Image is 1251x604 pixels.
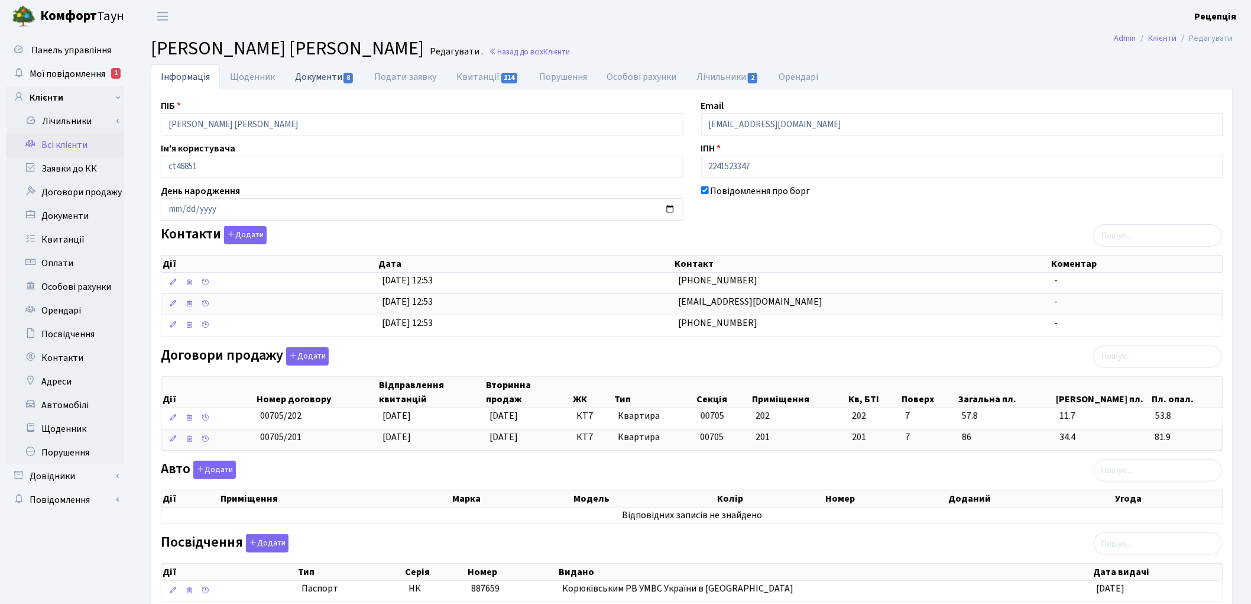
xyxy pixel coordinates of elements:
[382,295,433,308] span: [DATE] 12:53
[161,184,240,198] label: День народження
[905,431,952,444] span: 7
[490,409,518,422] span: [DATE]
[501,73,518,83] span: 114
[1092,564,1223,580] th: Дата видачі
[224,226,267,244] button: Контакти
[848,377,901,408] th: Кв, БТІ
[701,431,724,444] span: 00705
[6,251,124,275] a: Оплати
[618,409,691,423] span: Квартира
[471,582,500,595] span: 887659
[1094,345,1222,368] input: Пошук...
[701,409,724,422] span: 00705
[40,7,97,25] b: Комфорт
[1155,431,1218,444] span: 81.9
[6,204,124,228] a: Документи
[6,299,124,322] a: Орендарі
[151,35,424,62] span: [PERSON_NAME] [PERSON_NAME]
[6,488,124,512] a: Повідомлення
[1195,10,1237,23] b: Рецепція
[285,64,364,89] a: Документи
[302,582,399,596] span: Паспорт
[246,534,289,553] button: Посвідчення
[31,44,111,57] span: Панель управління
[6,228,124,251] a: Квитанції
[161,256,377,272] th: Дії
[451,490,573,507] th: Марка
[1094,224,1222,247] input: Пошук...
[161,141,235,156] label: Ім'я користувача
[958,377,1055,408] th: Загальна пл.
[562,582,793,595] span: Корюківським РВ УМВС України в [GEOGRAPHIC_DATA]
[687,64,769,89] a: Лічильники
[6,370,124,393] a: Адреси
[618,431,691,444] span: Квартира
[1059,431,1146,444] span: 34.4
[674,256,1051,272] th: Контакт
[576,409,608,423] span: КТ7
[151,64,220,89] a: Інформація
[30,67,105,80] span: Мої повідомлення
[161,99,181,113] label: ПІБ
[6,417,124,441] a: Щоденник
[161,377,255,408] th: Дії
[824,490,947,507] th: Номер
[382,274,433,287] span: [DATE] 12:53
[409,582,421,595] span: НК
[485,377,572,408] th: Вторинна продаж
[378,377,485,408] th: Відправлення квитанцій
[383,431,411,444] span: [DATE]
[221,224,267,245] a: Додати
[404,564,466,580] th: Серія
[1149,32,1177,44] a: Клієнти
[1150,377,1223,408] th: Пл. опал.
[711,184,811,198] label: Повідомлення про борг
[1055,316,1058,330] span: -
[6,38,124,62] a: Панель управління
[756,431,770,444] span: 201
[1094,459,1222,482] input: Пошук...
[678,316,757,330] span: [PHONE_NUMBER]
[243,532,289,553] a: Додати
[678,295,822,308] span: [EMAIL_ADDRESS][DOMAIN_NAME]
[377,256,674,272] th: Дата
[490,431,518,444] span: [DATE]
[900,377,957,408] th: Поверх
[748,73,757,83] span: 2
[576,431,608,444] span: КТ7
[572,490,716,507] th: Модель
[161,508,1223,524] td: Відповідних записів не знайдено
[12,5,35,28] img: logo.png
[962,431,1050,444] span: 86
[678,274,757,287] span: [PHONE_NUMBER]
[283,345,329,366] a: Додати
[364,64,446,89] a: Подати заявку
[161,226,267,244] label: Контакти
[947,490,1114,507] th: Доданий
[6,157,124,180] a: Заявки до КК
[467,564,558,580] th: Номер
[161,534,289,553] label: Посвідчення
[383,409,411,422] span: [DATE]
[558,564,1092,580] th: Видано
[905,409,952,423] span: 7
[529,64,597,89] a: Порушення
[701,99,724,113] label: Email
[6,393,124,417] a: Автомобілі
[14,109,124,133] a: Лічильники
[446,64,529,89] a: Квитанції
[489,46,570,57] a: Назад до всіхКлієнти
[751,377,847,408] th: Приміщення
[6,275,124,299] a: Особові рахунки
[696,377,751,408] th: Секція
[6,180,124,204] a: Договори продажу
[1155,409,1218,423] span: 53.8
[543,46,570,57] span: Клієнти
[427,46,483,57] small: Редагувати .
[382,316,433,330] span: [DATE] 12:53
[1177,32,1233,45] li: Редагувати
[6,441,124,464] a: Порушення
[255,377,378,408] th: Номер договору
[1055,295,1058,308] span: -
[40,7,124,27] span: Таун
